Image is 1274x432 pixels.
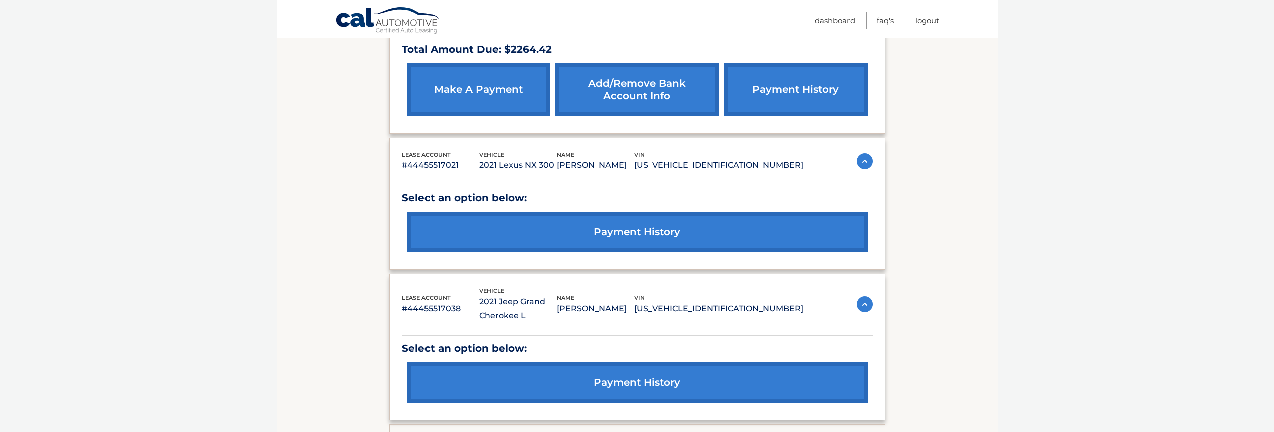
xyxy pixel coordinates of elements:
[479,158,557,172] p: 2021 Lexus NX 300
[402,340,873,357] p: Select an option below:
[402,151,451,158] span: lease account
[557,302,634,316] p: [PERSON_NAME]
[815,12,855,29] a: Dashboard
[479,287,504,294] span: vehicle
[557,158,634,172] p: [PERSON_NAME]
[724,63,867,116] a: payment history
[407,63,550,116] a: make a payment
[857,296,873,312] img: accordion-active.svg
[557,294,574,301] span: name
[479,151,504,158] span: vehicle
[634,151,645,158] span: vin
[915,12,939,29] a: Logout
[335,7,441,36] a: Cal Automotive
[857,153,873,169] img: accordion-active.svg
[407,362,868,403] a: payment history
[555,63,719,116] a: Add/Remove bank account info
[402,189,873,207] p: Select an option below:
[557,151,574,158] span: name
[402,294,451,301] span: lease account
[402,41,873,58] p: Total Amount Due: $2264.42
[634,302,803,316] p: [US_VEHICLE_IDENTIFICATION_NUMBER]
[634,158,803,172] p: [US_VEHICLE_IDENTIFICATION_NUMBER]
[634,294,645,301] span: vin
[402,302,480,316] p: #44455517038
[877,12,894,29] a: FAQ's
[479,295,557,323] p: 2021 Jeep Grand Cherokee L
[407,212,868,252] a: payment history
[402,158,480,172] p: #44455517021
